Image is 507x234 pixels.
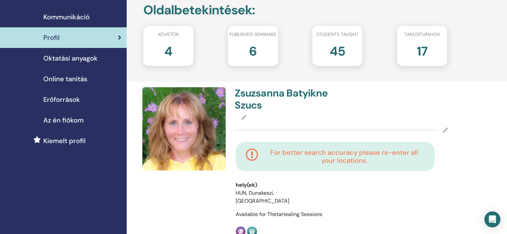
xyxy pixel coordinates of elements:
[249,41,257,59] h2: 6
[404,31,440,38] span: Tanúsítványok
[417,41,427,59] h2: 17
[164,41,172,59] h2: 4
[264,148,425,164] h4: For better search accuracy please re-enter all your locations.
[43,53,98,63] span: Oktatási anyagok
[43,12,90,22] span: Kommunikáció
[229,31,276,38] span: Published seminars
[142,87,226,170] img: default.jpg
[43,136,86,146] span: Kiemelt profil
[43,33,60,43] span: Profil
[43,74,87,84] span: Online tanítás
[43,95,80,105] span: Erőforrások
[484,211,500,227] div: Open Intercom Messenger
[316,31,359,38] span: Students taught
[236,181,257,189] span: hely(ek)
[236,189,318,205] li: HUN, Dunakeszi, [GEOGRAPHIC_DATA]
[143,3,447,18] h2: Oldalbetekintések :
[158,31,179,38] span: Követők
[330,41,345,59] h2: 45
[235,87,338,111] h4: Zsuzsanna Batyikne Szucs
[43,115,84,125] span: Az én fiókom
[236,211,322,218] span: Available for ThetaHealing Sessions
